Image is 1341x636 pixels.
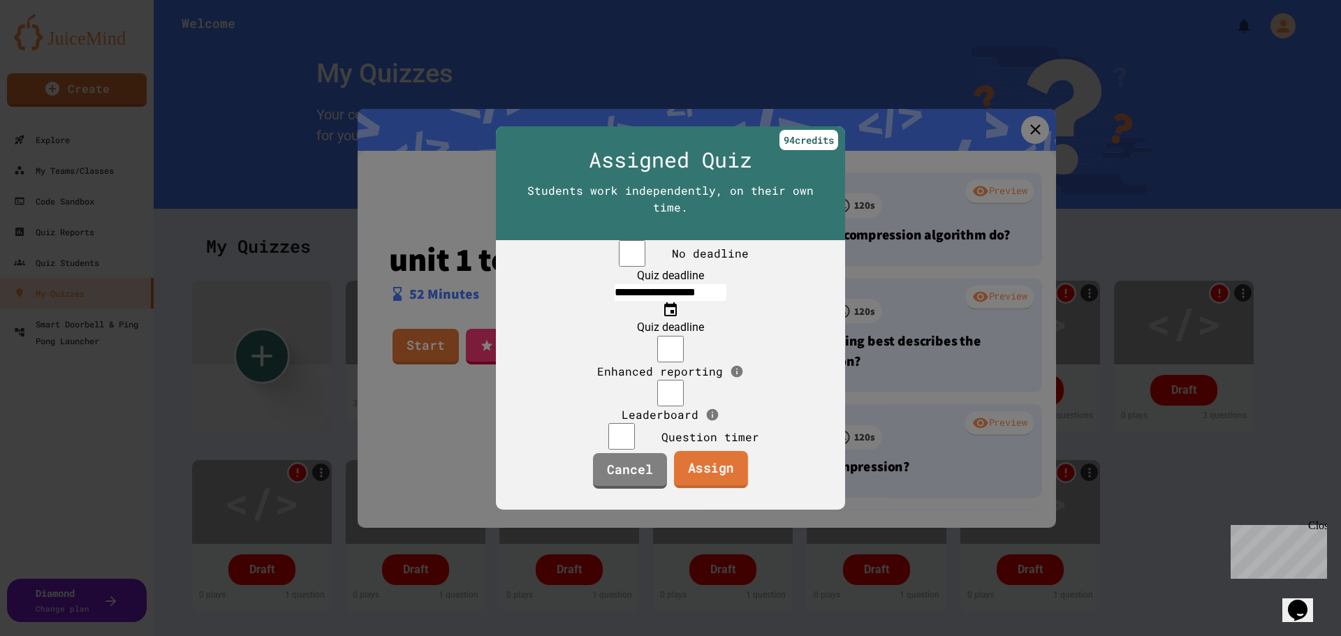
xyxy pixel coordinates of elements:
[672,246,749,260] span: No deadline
[592,240,672,267] input: controlled
[520,182,821,216] div: Students work independently, on their own time.
[637,268,704,281] label: Quiz deadline
[779,130,838,150] div: 94 credit s
[662,301,679,318] button: Choose date, selected date is Aug 28, 2025
[597,364,723,378] span: Enhanced reporting
[661,429,759,444] span: Question timer
[631,336,710,362] input: controlled
[674,451,748,489] a: Assign
[513,144,828,175] div: Assigned Quiz
[6,6,96,89] div: Chat with us now!Close
[622,407,698,422] span: Leaderboard
[1282,580,1327,622] iframe: chat widget
[1225,519,1327,579] iframe: chat widget
[637,320,704,334] span: Quiz deadline
[582,423,661,450] input: controlled
[593,453,667,489] a: Cancel
[631,380,710,406] input: controlled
